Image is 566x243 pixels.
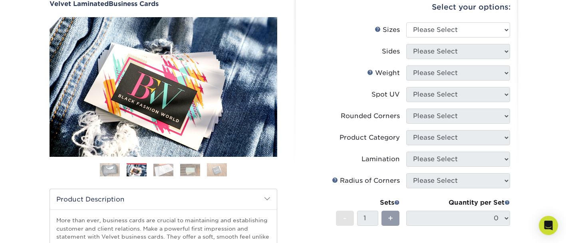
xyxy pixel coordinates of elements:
img: Business Cards 02 [127,164,147,177]
div: Spot UV [371,90,400,99]
div: Sizes [375,25,400,35]
span: - [343,212,347,224]
div: Quantity per Set [406,198,510,207]
div: Lamination [361,154,400,164]
img: Business Cards 04 [180,164,200,176]
h2: Product Description [50,189,277,209]
div: Rounded Corners [341,111,400,121]
img: Business Cards 05 [207,163,227,177]
div: Sets [336,198,400,207]
img: Velvet Laminated 02 [50,17,277,157]
div: Radius of Corners [332,176,400,186]
div: Open Intercom Messenger [539,216,558,235]
div: Product Category [340,133,400,142]
div: Sides [382,47,400,56]
div: Weight [367,68,400,78]
img: Business Cards 01 [100,160,120,180]
img: Business Cards 03 [153,164,173,176]
span: + [388,212,393,224]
